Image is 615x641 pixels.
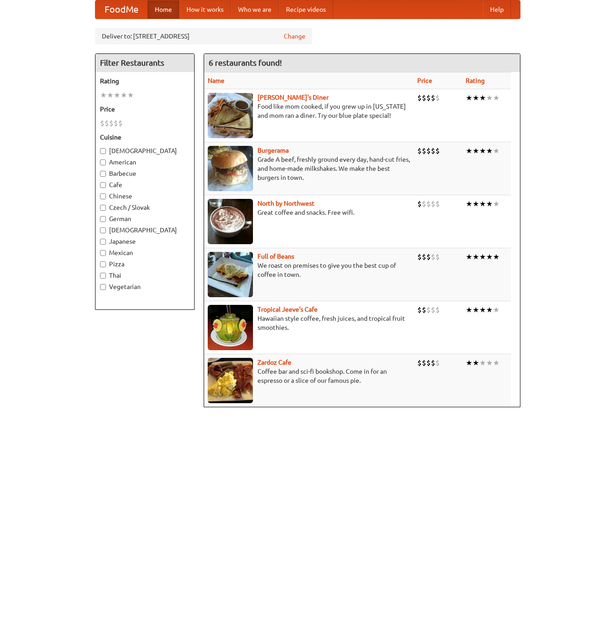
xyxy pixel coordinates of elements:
[422,199,426,209] li: $
[472,199,479,209] li: ★
[479,358,486,368] li: ★
[417,77,432,84] a: Price
[279,0,333,19] a: Recipe videos
[100,205,106,211] input: Czech / Slovak
[426,93,431,103] li: $
[426,305,431,315] li: $
[208,146,253,191] img: burgerama.jpg
[493,305,500,315] li: ★
[417,199,422,209] li: $
[100,118,105,128] li: $
[472,305,479,315] li: ★
[486,358,493,368] li: ★
[479,252,486,262] li: ★
[100,169,190,178] label: Barbecue
[257,94,329,101] a: [PERSON_NAME]'s Diner
[435,252,440,262] li: $
[100,261,106,267] input: Pizza
[208,102,410,120] p: Food like mom cooked, if you grew up in [US_STATE] and mom ran a diner. Try our blue plate special!
[472,358,479,368] li: ★
[208,305,253,350] img: jeeves.jpg
[466,199,472,209] li: ★
[100,193,106,199] input: Chinese
[472,146,479,156] li: ★
[431,358,435,368] li: $
[426,252,431,262] li: $
[208,77,224,84] a: Name
[493,199,500,209] li: ★
[417,146,422,156] li: $
[208,93,253,138] img: sallys.jpg
[100,271,190,280] label: Thai
[493,358,500,368] li: ★
[426,199,431,209] li: $
[208,155,410,182] p: Grade A beef, freshly ground every day, hand-cut fries, and home-made milkshakes. We make the bes...
[257,306,318,313] b: Tropical Jeeve's Cafe
[100,171,106,177] input: Barbecue
[435,93,440,103] li: $
[120,90,127,100] li: ★
[472,93,479,103] li: ★
[231,0,279,19] a: Who we are
[486,199,493,209] li: ★
[105,118,109,128] li: $
[486,305,493,315] li: ★
[466,252,472,262] li: ★
[100,158,190,167] label: American
[284,32,305,41] a: Change
[417,358,422,368] li: $
[100,90,107,100] li: ★
[431,252,435,262] li: $
[417,305,422,315] li: $
[100,237,190,246] label: Japanese
[435,358,440,368] li: $
[100,227,106,233] input: [DEMOGRAPHIC_DATA]
[95,54,194,72] h4: Filter Restaurants
[435,305,440,315] li: $
[483,0,511,19] a: Help
[466,358,472,368] li: ★
[257,359,291,366] a: Zardoz Cafe
[100,248,190,257] label: Mexican
[431,146,435,156] li: $
[422,252,426,262] li: $
[435,146,440,156] li: $
[431,199,435,209] li: $
[148,0,179,19] a: Home
[127,90,134,100] li: ★
[257,147,289,154] a: Burgerama
[100,250,106,256] input: Mexican
[493,93,500,103] li: ★
[417,252,422,262] li: $
[486,252,493,262] li: ★
[257,253,294,260] a: Full of Beans
[208,199,253,244] img: north.jpg
[208,208,410,217] p: Great coffee and snacks. Free wifi.
[493,146,500,156] li: ★
[100,148,106,154] input: [DEMOGRAPHIC_DATA]
[208,314,410,332] p: Hawaiian style coffee, fresh juices, and tropical fruit smoothies.
[100,182,106,188] input: Cafe
[426,358,431,368] li: $
[486,93,493,103] li: ★
[472,252,479,262] li: ★
[479,146,486,156] li: ★
[100,180,190,189] label: Cafe
[179,0,231,19] a: How it works
[431,93,435,103] li: $
[479,199,486,209] li: ★
[100,216,106,222] input: German
[100,192,190,201] label: Chinese
[431,305,435,315] li: $
[208,367,410,385] p: Coffee bar and sci-fi bookshop. Come in for an espresso or a slice of our famous pie.
[257,200,315,207] a: North by Northwest
[208,358,253,403] img: zardoz.jpg
[466,146,472,156] li: ★
[493,252,500,262] li: ★
[208,252,253,297] img: beans.jpg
